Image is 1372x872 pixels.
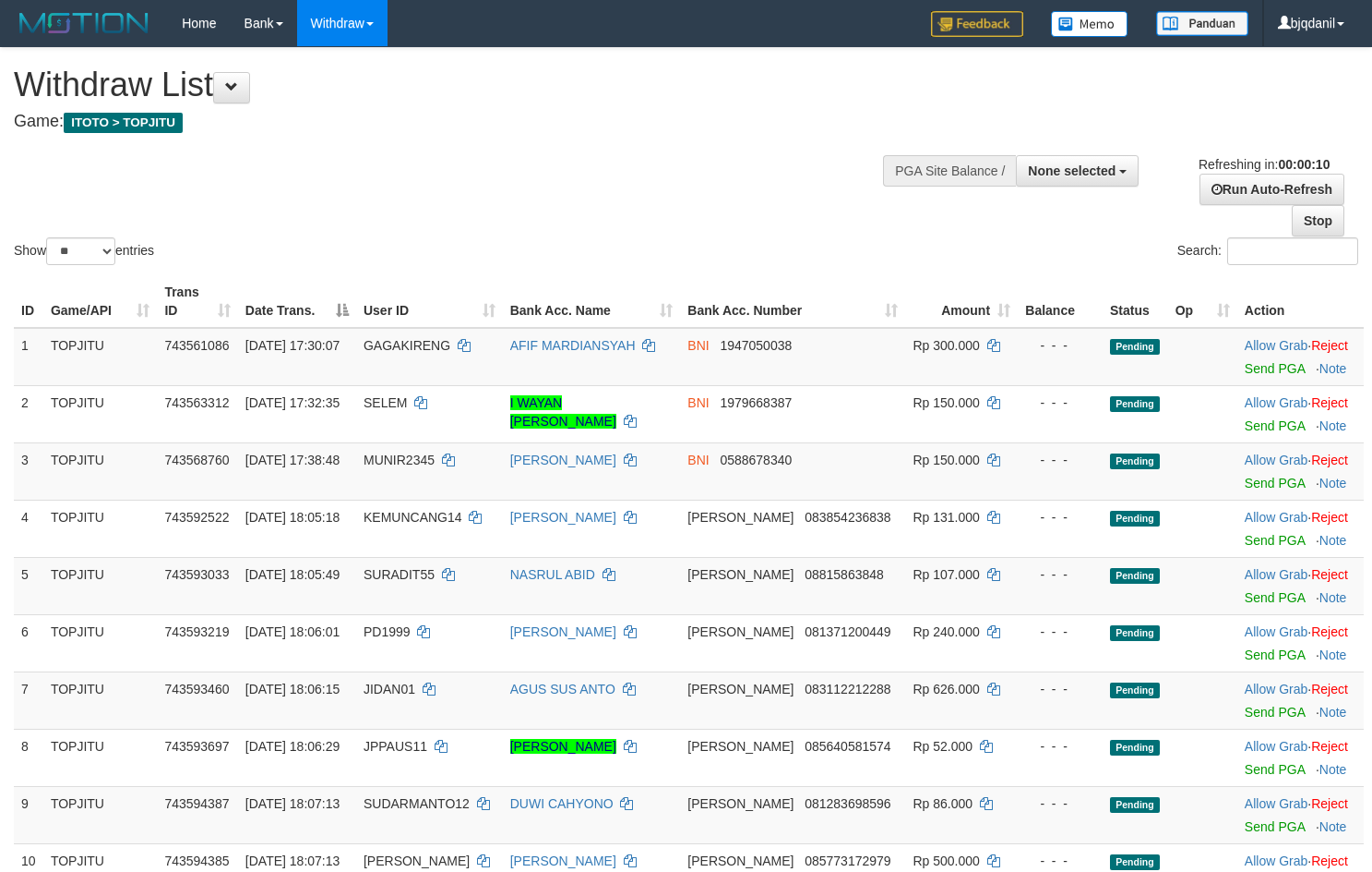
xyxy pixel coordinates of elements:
[356,275,503,328] th: User ID: activate to sort column ascending
[1177,237,1358,265] label: Search:
[14,729,43,786] td: 8
[1110,568,1160,584] span: Pending
[883,155,1016,187] div: PGA Site Balance /
[1110,511,1160,527] span: Pending
[164,796,229,811] span: 743594387
[43,786,158,843] td: TOPJITU
[14,9,154,37] img: MOTION_logo.png
[1311,624,1348,639] a: Reject
[1199,157,1330,172] span: Refreshing in:
[164,682,229,696] span: 743593460
[1156,11,1248,36] img: panduan.png
[164,624,229,639] span: 743593219
[1311,395,1348,410] a: Reject
[364,510,462,525] span: KEMUNCANG14
[164,739,229,754] span: 743593697
[1319,533,1347,548] a: Note
[913,338,979,353] span: Rp 300.000
[43,614,158,672] td: TOPJITU
[1319,590,1347,605] a: Note
[687,510,793,525] span: [PERSON_NAME]
[43,729,158,786] td: TOPJITU
[510,453,616,467] a: [PERSON_NAME]
[364,395,407,410] span: SELEM
[43,672,158,729] td: TOPJITU
[1319,418,1347,433] a: Note
[1311,682,1348,696] a: Reject
[46,237,115,265] select: Showentries
[1245,796,1307,811] a: Allow Grab
[14,113,896,131] h4: Game:
[1103,275,1168,328] th: Status
[687,338,709,353] span: BNI
[1245,395,1307,410] a: Allow Grab
[913,567,979,582] span: Rp 107.000
[14,500,43,557] td: 4
[14,557,43,614] td: 5
[1245,590,1305,605] a: Send PGA
[43,328,158,386] td: TOPJITU
[1245,796,1311,811] span: ·
[43,275,158,328] th: Game/API: activate to sort column ascending
[1319,476,1347,490] a: Note
[164,453,229,467] span: 743568760
[14,672,43,729] td: 7
[1245,624,1307,639] a: Allow Grab
[1237,275,1364,328] th: Action
[1311,796,1348,811] a: Reject
[1245,624,1311,639] span: ·
[680,275,905,328] th: Bank Acc. Number: activate to sort column ascending
[1025,623,1095,641] div: - - -
[1110,339,1160,355] span: Pending
[245,854,340,868] span: [DATE] 18:07:13
[1025,508,1095,527] div: - - -
[1245,453,1307,467] a: Allow Grab
[245,510,340,525] span: [DATE] 18:05:18
[1245,338,1307,353] a: Allow Grab
[1311,739,1348,754] a: Reject
[1237,442,1364,500] td: ·
[805,739,890,754] span: Copy 085640581574 to clipboard
[805,567,884,582] span: Copy 08815863848 to clipboard
[245,567,340,582] span: [DATE] 18:05:49
[1245,854,1307,868] a: Allow Grab
[1110,854,1160,870] span: Pending
[14,614,43,672] td: 6
[364,739,427,754] span: JPPAUS11
[510,567,595,582] a: NASRUL ABID
[805,796,890,811] span: Copy 081283698596 to clipboard
[1245,338,1311,353] span: ·
[1311,567,1348,582] a: Reject
[913,739,972,754] span: Rp 52.000
[1110,683,1160,698] span: Pending
[720,338,792,353] span: Copy 1947050038 to clipboard
[913,510,979,525] span: Rp 131.000
[510,338,636,353] a: AFIF MARDIANSYAH
[1110,454,1160,469] span: Pending
[1237,786,1364,843] td: ·
[164,567,229,582] span: 743593033
[687,567,793,582] span: [PERSON_NAME]
[43,442,158,500] td: TOPJITU
[913,682,979,696] span: Rp 626.000
[1319,361,1347,376] a: Note
[245,453,340,467] span: [DATE] 17:38:48
[1025,852,1095,870] div: - - -
[687,739,793,754] span: [PERSON_NAME]
[14,786,43,843] td: 9
[510,854,616,868] a: [PERSON_NAME]
[1018,275,1103,328] th: Balance
[14,328,43,386] td: 1
[1245,567,1311,582] span: ·
[164,854,229,868] span: 743594385
[1245,819,1305,834] a: Send PGA
[1278,157,1330,172] strong: 00:00:10
[687,453,709,467] span: BNI
[14,67,896,103] h1: Withdraw List
[364,854,470,868] span: [PERSON_NAME]
[43,500,158,557] td: TOPJITU
[1319,705,1347,720] a: Note
[1237,614,1364,672] td: ·
[1025,680,1095,698] div: - - -
[157,275,237,328] th: Trans ID: activate to sort column ascending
